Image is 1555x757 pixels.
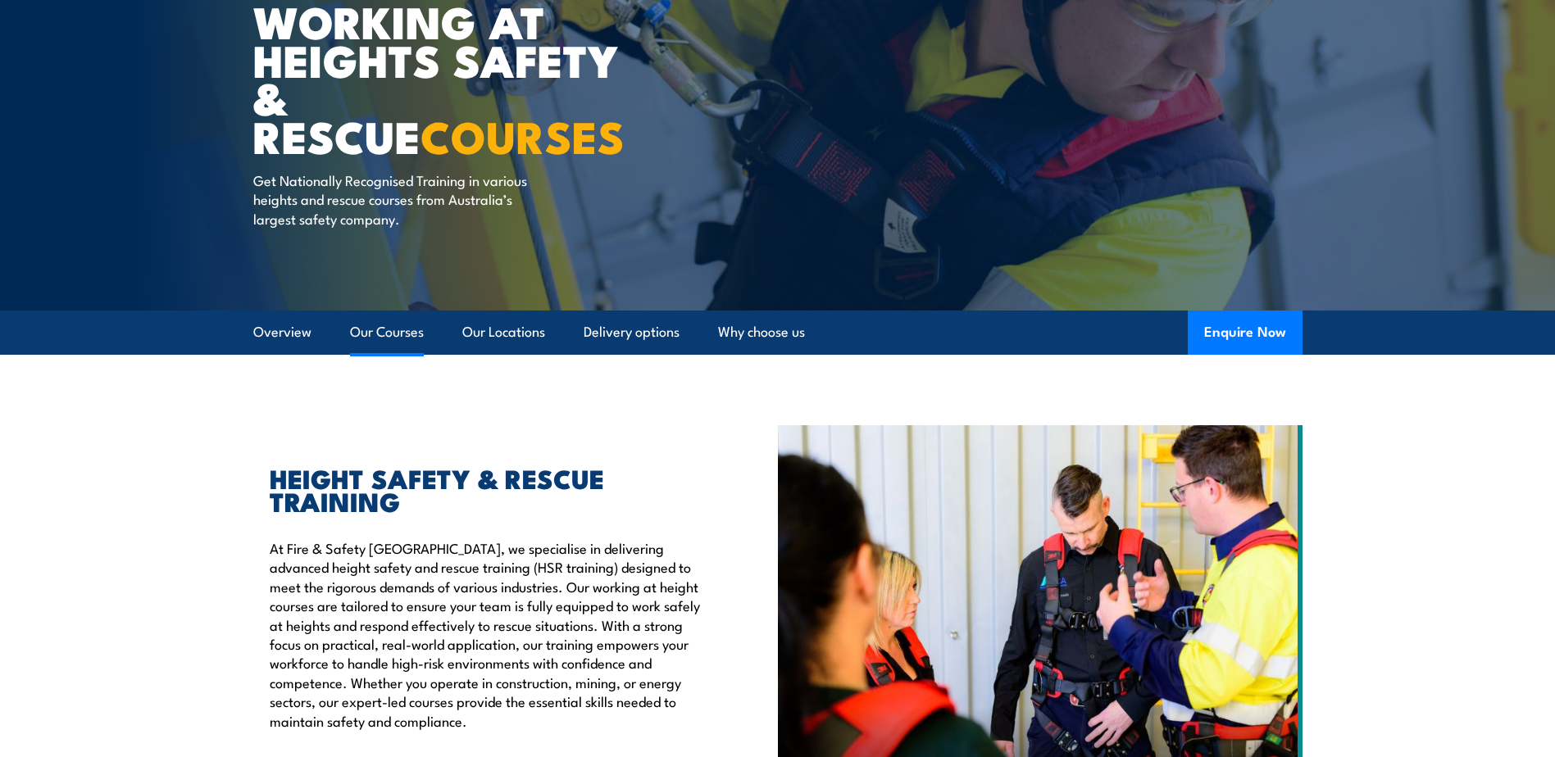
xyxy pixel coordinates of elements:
[462,311,545,354] a: Our Locations
[718,311,805,354] a: Why choose us
[270,466,702,512] h2: HEIGHT SAFETY & RESCUE TRAINING
[253,2,658,155] h1: WORKING AT HEIGHTS SAFETY & RESCUE
[350,311,424,354] a: Our Courses
[270,538,702,730] p: At Fire & Safety [GEOGRAPHIC_DATA], we specialise in delivering advanced height safety and rescue...
[421,101,625,169] strong: COURSES
[1188,311,1303,355] button: Enquire Now
[584,311,680,354] a: Delivery options
[253,170,552,228] p: Get Nationally Recognised Training in various heights and rescue courses from Australia’s largest...
[253,311,311,354] a: Overview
